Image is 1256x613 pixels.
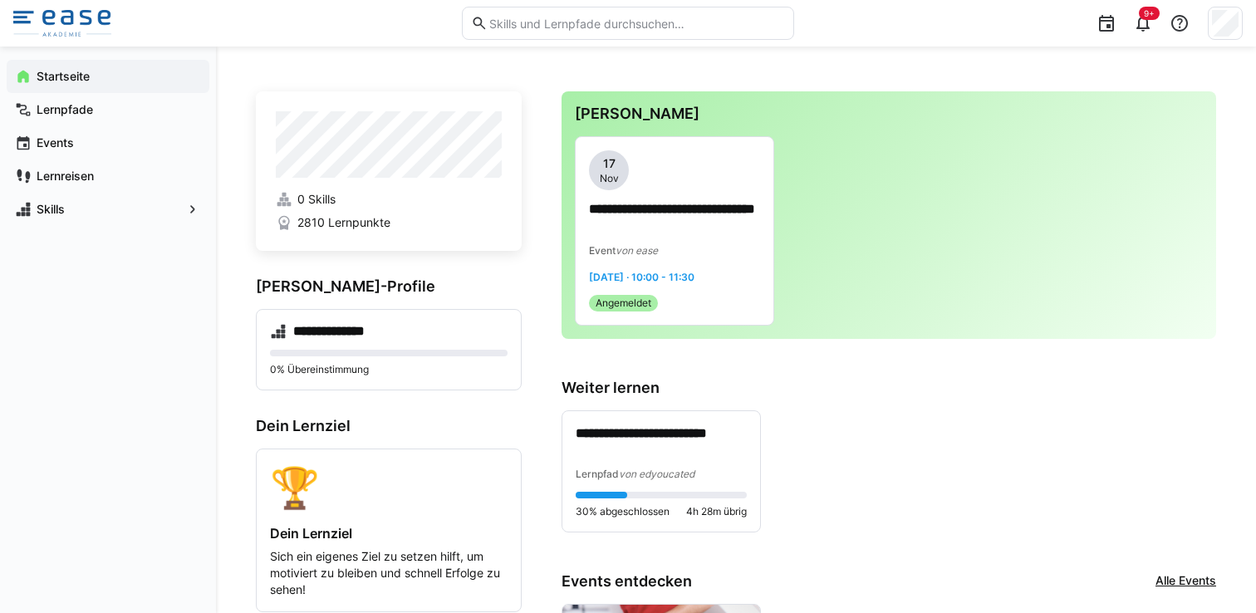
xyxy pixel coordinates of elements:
p: Sich ein eigenes Ziel zu setzen hilft, um motiviert zu bleiben und schnell Erfolge zu sehen! [270,548,508,598]
span: 0 Skills [297,191,336,208]
h3: Weiter lernen [562,379,1216,397]
span: [DATE] · 10:00 - 11:30 [589,271,694,283]
a: 0 Skills [276,191,502,208]
div: 🏆 [270,463,508,512]
span: Lernpfad [576,468,619,480]
span: Nov [600,172,619,185]
span: 2810 Lernpunkte [297,214,390,231]
h3: [PERSON_NAME]-Profile [256,277,522,296]
h3: Events entdecken [562,572,692,591]
h4: Dein Lernziel [270,525,508,542]
h3: [PERSON_NAME] [575,105,1203,123]
a: Alle Events [1155,572,1216,591]
span: von edyoucated [619,468,694,480]
h3: Dein Lernziel [256,417,522,435]
span: von ease [616,244,658,257]
span: 9+ [1144,8,1155,18]
span: 4h 28m übrig [686,505,747,518]
input: Skills und Lernpfade durchsuchen… [488,16,785,31]
span: Angemeldet [596,297,651,310]
span: Event [589,244,616,257]
span: 30% abgeschlossen [576,505,670,518]
span: 17 [603,155,616,172]
p: 0% Übereinstimmung [270,363,508,376]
